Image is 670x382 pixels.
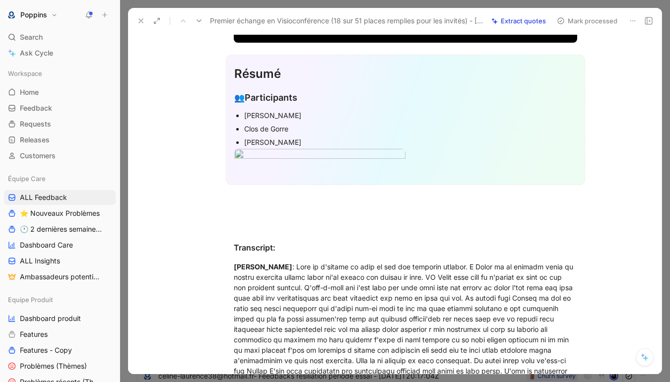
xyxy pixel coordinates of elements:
[4,238,116,253] a: Dashboard Care
[4,254,116,268] a: ALL Insights
[20,240,73,250] span: Dashboard Care
[20,314,81,323] span: Dashboard produit
[244,137,577,147] div: [PERSON_NAME]
[234,65,577,83] div: Résumé
[4,132,116,147] a: Releases
[234,262,292,271] mark: [PERSON_NAME]
[4,66,116,81] div: Workspace
[4,327,116,342] a: Features
[20,47,53,59] span: Ask Cycle
[4,171,116,284] div: Équipe CareALL Feedback⭐ Nouveaux Problèmes🕐 2 dernières semaines - OccurencesDashboard CareALL I...
[4,85,116,100] a: Home
[4,269,116,284] a: Ambassadeurs potentiels
[210,15,483,27] span: Premier échange en Visioconférence (18 sur 51 places remplies pour les invités) - [DATE]
[4,171,116,186] div: Équipe Care
[20,31,43,43] span: Search
[4,190,116,205] a: ALL Feedback
[8,174,46,184] span: Équipe Care
[4,101,116,116] a: Feedback
[20,87,39,97] span: Home
[20,10,47,19] h1: Poppins
[20,272,102,282] span: Ambassadeurs potentiels
[20,329,48,339] span: Features
[4,30,116,45] div: Search
[20,361,87,371] span: Problèmes (Thèmes)
[4,222,116,237] a: 🕐 2 dernières semaines - Occurences
[20,135,50,145] span: Releases
[4,206,116,221] a: ⭐ Nouveaux Problèmes
[20,151,56,161] span: Customers
[552,14,622,28] button: Mark processed
[234,91,577,105] div: Participants
[234,242,577,254] div: Transcript:
[487,14,550,28] button: Extract quotes
[4,117,116,131] a: Requests
[6,10,16,20] img: Poppins
[8,295,53,305] span: Equipe Produit
[4,148,116,163] a: Customers
[4,359,116,374] a: Problèmes (Thèmes)
[20,345,72,355] span: Features - Copy
[20,103,52,113] span: Feedback
[4,46,116,61] a: Ask Cycle
[4,311,116,326] a: Dashboard produit
[8,68,42,78] span: Workspace
[20,224,105,234] span: 🕐 2 dernières semaines - Occurences
[244,124,577,134] div: Clos de Gorre
[234,149,405,162] img: Capture d’écran 2025-08-27 à 15.33.25.png
[20,208,100,218] span: ⭐ Nouveaux Problèmes
[20,119,51,129] span: Requests
[4,8,60,22] button: PoppinsPoppins
[20,192,67,202] span: ALL Feedback
[244,110,577,121] div: [PERSON_NAME]
[4,343,116,358] a: Features - Copy
[4,292,116,307] div: Equipe Produit
[234,93,245,103] span: 👥
[20,256,60,266] span: ALL Insights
